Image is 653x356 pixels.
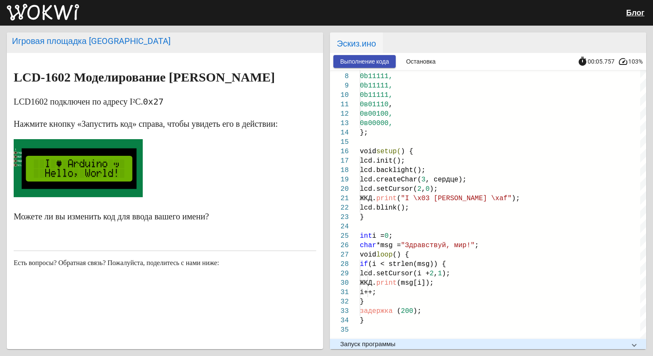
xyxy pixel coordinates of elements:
[628,58,646,64] span: 103%
[360,185,417,193] span: lcd.setCursor(
[388,101,393,108] span: ,
[360,157,405,165] span: lcd.init();
[421,176,426,184] span: 3
[330,119,349,128] div: 13
[360,242,376,249] span: char
[372,232,385,240] span: i =
[330,128,349,137] div: 14
[397,279,433,287] span: (msg[i]);
[330,250,349,260] div: 27
[376,251,392,259] span: loop
[401,195,512,202] span: "I \x03 [PERSON_NAME] \xaf"
[434,270,438,277] span: ,
[360,213,364,221] span: }
[330,72,349,81] div: 8
[360,120,393,127] span: 0в00000,
[330,241,349,250] div: 26
[429,270,434,277] span: 2
[360,270,429,277] span: lcd.setCursor(i +
[330,231,349,241] div: 25
[360,148,413,155] span: void
[340,58,389,65] span: Выполнение кода
[577,56,588,67] mat-icon: timer
[330,109,349,119] div: 12
[426,176,467,184] span: , сердце);
[360,204,409,212] span: lcd.blink();
[14,70,316,84] h2: LCD-1602 Моделирование [PERSON_NAME]
[588,58,615,65] span: 00:05.757
[330,297,349,306] div: 32
[330,325,349,335] div: 35
[360,166,426,174] span: lcd.backlight();
[330,147,349,156] div: 16
[376,279,397,287] span: print
[397,307,401,315] span: (
[376,242,401,249] span: *msg =
[618,56,628,67] mat-icon: speed
[360,289,376,296] span: i++;
[360,129,368,137] span: };
[401,307,413,315] span: 200
[330,100,349,109] div: 11
[330,222,349,231] div: 24
[360,101,388,108] span: 0в01110
[360,195,376,202] span: ЖКД.
[333,55,396,68] button: Выполнение кода
[360,279,376,287] span: ЖКД.
[14,259,219,266] span: Есть вопросы? Обратная связь? Пожалуйста, поделитесь с нами ниже:
[360,317,364,324] span: }
[360,110,393,118] span: 0в00100,
[330,288,349,297] div: 31
[330,32,383,53] span: Эскиз.ино
[330,213,349,222] div: 23
[12,36,171,46] font: Игровая площадка [GEOGRAPHIC_DATA]
[399,55,442,68] button: Остановка
[330,269,349,278] div: 29
[330,175,349,184] div: 19
[330,194,349,203] div: 21
[360,232,372,240] span: int
[330,306,349,316] div: 33
[330,203,349,213] div: 22
[143,96,164,107] code: 0x27
[14,97,143,106] font: LCD1602 подключен по адресу I²C.
[330,278,349,288] div: 30
[397,195,401,202] span: (
[442,270,450,277] span: );
[7,4,79,21] img: Вокви
[417,185,421,193] span: 2
[393,251,409,259] span: () {
[376,195,397,202] span: print
[376,148,401,155] span: setup(
[413,307,421,315] span: );
[512,195,520,202] span: );
[401,148,413,155] span: ) {
[360,307,393,315] span: задержка
[360,91,393,99] span: 0b11111,
[426,185,430,193] span: 0
[360,260,368,268] span: if
[340,340,626,348] mat-panel-title: Запуск программы
[475,242,479,249] span: ;
[360,298,364,306] span: }
[330,90,349,100] div: 10
[330,316,349,325] div: 34
[429,185,438,193] span: );
[388,232,393,240] span: ;
[330,81,349,90] div: 9
[14,210,316,223] p: Можете ли вы изменить код для ввода вашего имени?
[385,232,389,240] span: 0
[626,8,644,17] a: Блог
[360,73,393,80] span: 0b11111,
[406,58,435,65] span: Остановка
[360,82,393,90] span: 0b11111,
[330,260,349,269] div: 28
[401,242,475,249] span: "Здравствуй, мир!"
[368,260,446,268] span: (i < strlen(msg)) {
[360,176,421,184] span: lcd.createChar(
[360,251,409,259] span: void
[330,339,646,349] mat-expansion-panel-header: Запуск программы
[330,184,349,194] div: 20
[330,166,349,175] div: 18
[330,156,349,166] div: 17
